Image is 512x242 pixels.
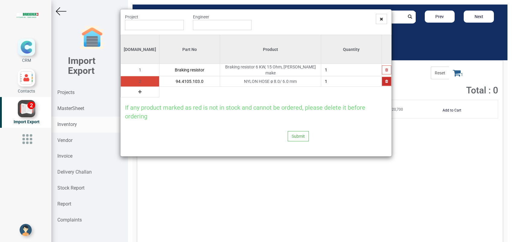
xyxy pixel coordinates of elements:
[120,14,188,30] div: Project
[321,35,382,64] th: Quantity
[121,35,159,64] th: [DOMAIN_NAME]
[159,35,220,64] th: Part No
[220,76,321,87] td: NYLON HOSE ø 8.0/ 6.0 mm
[220,35,321,64] th: Product
[121,76,159,87] td: 2
[125,104,365,120] span: If any product marked as red is not in stock and cannot be ordered, please delete it before ordering
[188,14,256,30] div: Engineer
[288,131,309,141] button: Submit
[121,64,159,76] td: 1
[220,64,321,76] td: Braking resistor 6 KW, 15 Ohm, [PERSON_NAME] make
